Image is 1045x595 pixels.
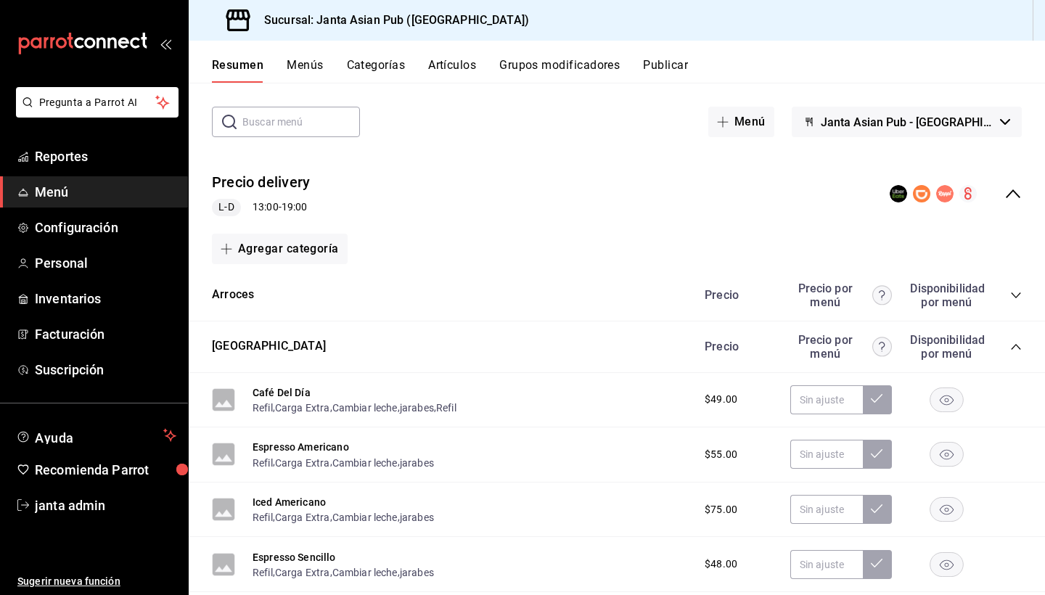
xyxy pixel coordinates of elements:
[35,218,176,237] span: Configuración
[253,565,434,580] div: , , ,
[790,550,863,579] input: Sin ajuste
[35,324,176,344] span: Facturación
[242,107,360,136] input: Buscar menú
[253,510,273,525] button: Refil
[253,509,434,525] div: , , ,
[332,456,398,470] button: Cambiar leche
[792,107,1022,137] button: Janta Asian Pub - [GEOGRAPHIC_DATA]
[708,107,774,137] button: Menú
[35,427,157,444] span: Ayuda
[212,287,254,303] button: Arroces
[253,12,529,29] h3: Sucursal: Janta Asian Pub ([GEOGRAPHIC_DATA])
[705,557,737,572] span: $48.00
[275,456,330,470] button: Carga Extra
[499,58,620,83] button: Grupos modificadores
[400,510,434,525] button: jarabes
[253,440,349,454] button: Espresso Americano
[212,58,1045,83] div: navigation tabs
[287,58,323,83] button: Menús
[35,289,176,308] span: Inventarios
[253,400,456,415] div: , , , ,
[400,456,434,470] button: jarabes
[39,95,156,110] span: Pregunta a Parrot AI
[35,253,176,273] span: Personal
[253,565,273,580] button: Refil
[428,58,476,83] button: Artículos
[821,115,994,129] span: Janta Asian Pub - [GEOGRAPHIC_DATA]
[212,199,310,216] div: 13:00 - 19:00
[10,105,179,120] a: Pregunta a Parrot AI
[400,565,434,580] button: jarabes
[35,147,176,166] span: Reportes
[400,401,434,415] button: jarabes
[910,333,983,361] div: Disponibilidad por menú
[275,401,330,415] button: Carga Extra
[35,496,176,515] span: janta admin
[332,401,398,415] button: Cambiar leche
[213,200,239,215] span: L-D
[332,565,398,580] button: Cambiar leche
[253,401,273,415] button: Refil
[275,565,330,580] button: Carga Extra
[35,360,176,379] span: Suscripción
[253,456,273,470] button: Refil
[212,58,263,83] button: Resumen
[189,160,1045,228] div: collapse-menu-row
[690,340,783,353] div: Precio
[690,288,783,302] div: Precio
[1010,341,1022,353] button: collapse-category-row
[253,495,326,509] button: Iced Americano
[253,454,434,469] div: , , ,
[790,282,892,309] div: Precio por menú
[705,447,737,462] span: $55.00
[212,172,310,193] button: Precio delivery
[212,338,326,355] button: [GEOGRAPHIC_DATA]
[790,440,863,469] input: Sin ajuste
[253,550,336,565] button: Espresso Sencillo
[705,392,737,407] span: $49.00
[790,333,892,361] div: Precio por menú
[160,38,171,49] button: open_drawer_menu
[212,234,348,264] button: Agregar categoría
[705,502,737,517] span: $75.00
[332,510,398,525] button: Cambiar leche
[436,401,456,415] button: Refil
[790,385,863,414] input: Sin ajuste
[790,495,863,524] input: Sin ajuste
[35,460,176,480] span: Recomienda Parrot
[16,87,179,118] button: Pregunta a Parrot AI
[1010,290,1022,301] button: collapse-category-row
[347,58,406,83] button: Categorías
[253,385,311,400] button: Café Del Día
[643,58,688,83] button: Publicar
[910,282,983,309] div: Disponibilidad por menú
[275,510,330,525] button: Carga Extra
[17,574,176,589] span: Sugerir nueva función
[35,182,176,202] span: Menú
